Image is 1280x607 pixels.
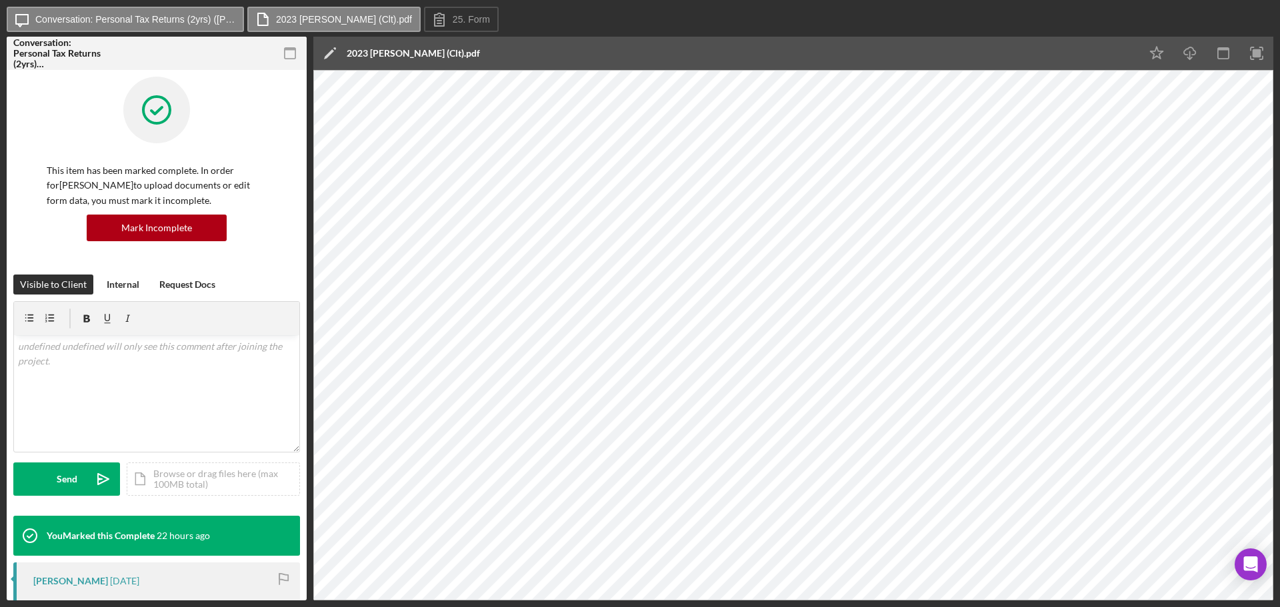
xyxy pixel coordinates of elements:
[157,530,210,541] time: 2025-09-25 14:31
[347,48,480,59] div: 2023 [PERSON_NAME] (Clt).pdf
[153,275,222,295] button: Request Docs
[33,576,108,586] div: [PERSON_NAME]
[159,275,215,295] div: Request Docs
[87,215,227,241] button: Mark Incomplete
[453,14,490,25] label: 25. Form
[247,7,421,32] button: 2023 [PERSON_NAME] (Clt).pdf
[13,37,107,69] div: Conversation: Personal Tax Returns (2yrs) ([PERSON_NAME])
[1235,548,1267,580] div: Open Intercom Messenger
[7,7,244,32] button: Conversation: Personal Tax Returns (2yrs) ([PERSON_NAME])
[57,462,77,496] div: Send
[13,462,120,496] button: Send
[121,215,192,241] div: Mark Incomplete
[424,7,499,32] button: 25. Form
[276,14,412,25] label: 2023 [PERSON_NAME] (Clt).pdf
[107,275,139,295] div: Internal
[110,576,139,586] time: 2025-09-18 14:39
[35,14,235,25] label: Conversation: Personal Tax Returns (2yrs) ([PERSON_NAME])
[47,163,267,208] p: This item has been marked complete. In order for [PERSON_NAME] to upload documents or edit form d...
[100,275,146,295] button: Internal
[13,275,93,295] button: Visible to Client
[20,275,87,295] div: Visible to Client
[47,530,155,541] div: You Marked this Complete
